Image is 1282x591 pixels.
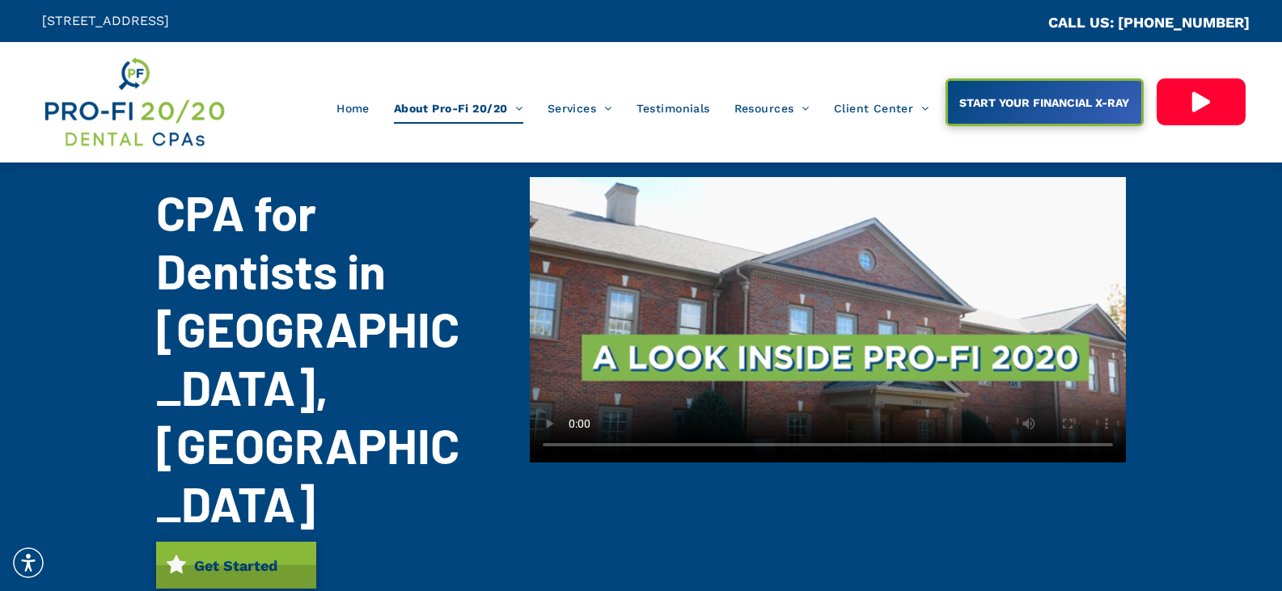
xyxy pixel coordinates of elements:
a: START YOUR FINANCIAL X-RAY [946,78,1144,126]
span: CPA for Dentists in [GEOGRAPHIC_DATA], [GEOGRAPHIC_DATA] [156,183,459,532]
a: Home [324,93,382,124]
a: Testimonials [624,93,722,124]
a: Get Started [156,542,316,589]
span: START YOUR FINANCIAL X-RAY [954,88,1135,117]
span: CA::CALLC [979,15,1048,31]
a: About Pro-Fi 20/20 [382,93,535,124]
a: Client Center [822,93,941,124]
a: CALL US: [PHONE_NUMBER] [1048,14,1250,31]
span: Get Started [188,549,283,582]
a: Services [535,93,624,124]
img: Get Dental CPA Consulting, Bookkeeping, & Bank Loans [42,54,226,150]
span: [STREET_ADDRESS] [42,13,169,28]
a: Resources [722,93,822,124]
